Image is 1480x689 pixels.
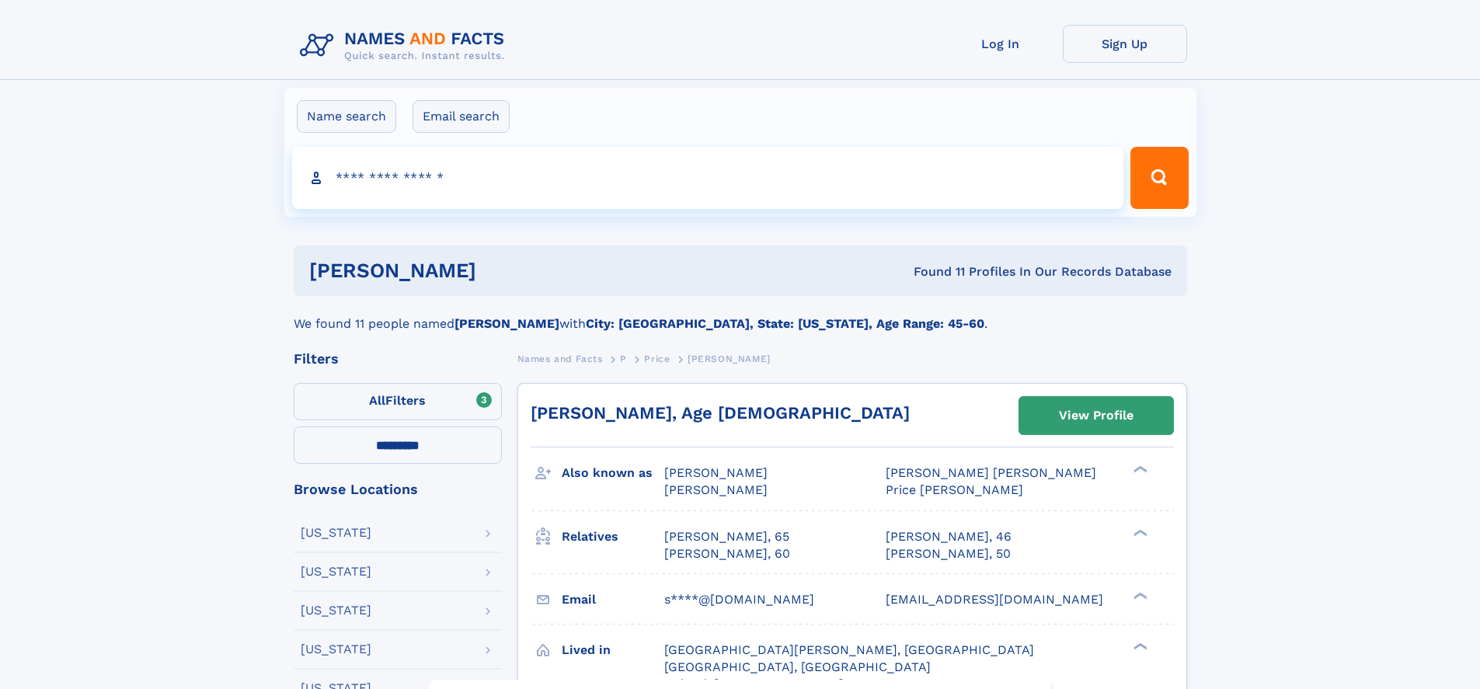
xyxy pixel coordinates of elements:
[664,465,768,480] span: [PERSON_NAME]
[562,637,664,663] h3: Lived in
[886,482,1023,497] span: Price [PERSON_NAME]
[1130,465,1148,475] div: ❯
[886,528,1012,545] a: [PERSON_NAME], 46
[297,100,396,133] label: Name search
[413,100,510,133] label: Email search
[664,528,789,545] a: [PERSON_NAME], 65
[688,353,771,364] span: [PERSON_NAME]
[1063,25,1187,63] a: Sign Up
[644,349,670,368] a: Price
[664,642,1034,657] span: [GEOGRAPHIC_DATA][PERSON_NAME], [GEOGRAPHIC_DATA]
[301,604,371,617] div: [US_STATE]
[294,482,502,496] div: Browse Locations
[294,296,1187,333] div: We found 11 people named with .
[695,263,1172,280] div: Found 11 Profiles In Our Records Database
[664,545,790,562] a: [PERSON_NAME], 60
[886,465,1096,480] span: [PERSON_NAME] [PERSON_NAME]
[294,383,502,420] label: Filters
[1130,527,1148,538] div: ❯
[301,565,371,578] div: [US_STATE]
[644,353,670,364] span: Price
[1130,147,1188,209] button: Search Button
[1130,590,1148,600] div: ❯
[301,527,371,539] div: [US_STATE]
[664,482,768,497] span: [PERSON_NAME]
[664,659,931,674] span: [GEOGRAPHIC_DATA], [GEOGRAPHIC_DATA]
[1019,397,1173,434] a: View Profile
[620,349,627,368] a: P
[562,460,664,486] h3: Also known as
[1130,641,1148,651] div: ❯
[886,545,1011,562] a: [PERSON_NAME], 50
[586,316,984,331] b: City: [GEOGRAPHIC_DATA], State: [US_STATE], Age Range: 45-60
[620,353,627,364] span: P
[369,393,385,408] span: All
[309,261,695,280] h1: [PERSON_NAME]
[294,352,502,366] div: Filters
[517,349,603,368] a: Names and Facts
[938,25,1063,63] a: Log In
[454,316,559,331] b: [PERSON_NAME]
[531,403,910,423] a: [PERSON_NAME], Age [DEMOGRAPHIC_DATA]
[301,643,371,656] div: [US_STATE]
[562,524,664,550] h3: Relatives
[886,592,1103,607] span: [EMAIL_ADDRESS][DOMAIN_NAME]
[1059,398,1134,433] div: View Profile
[562,586,664,613] h3: Email
[292,147,1124,209] input: search input
[294,25,517,67] img: Logo Names and Facts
